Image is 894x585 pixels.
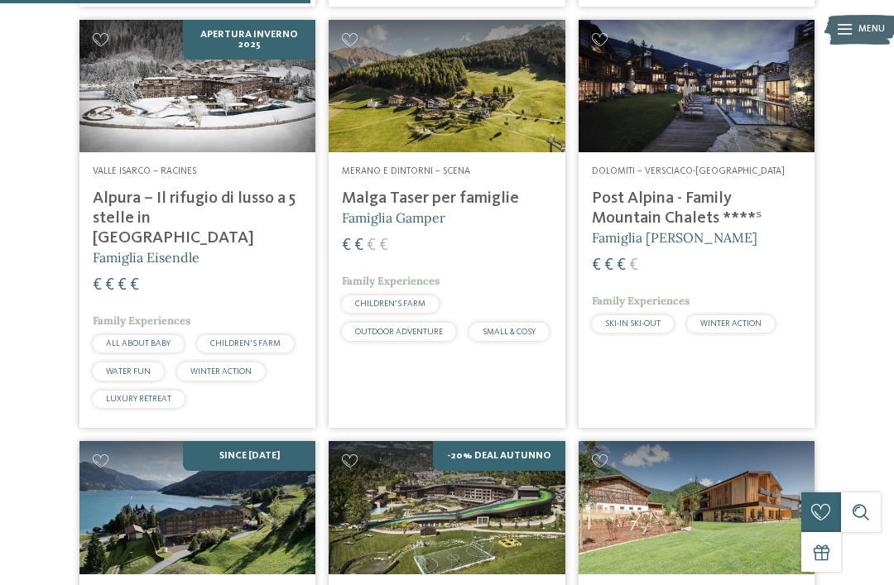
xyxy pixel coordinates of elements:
span: € [342,237,351,254]
a: Cercate un hotel per famiglie? Qui troverete solo i migliori! Dolomiti – Versciaco-[GEOGRAPHIC_DA... [579,20,815,429]
span: € [118,277,127,294]
h4: Alpura – Il rifugio di lusso a 5 stelle in [GEOGRAPHIC_DATA] [93,189,302,248]
img: Cercate un hotel per famiglie? Qui troverete solo i migliori! [329,441,565,573]
span: SMALL & COSY [483,328,536,336]
img: Cercate un hotel per famiglie? Qui troverete solo i migliori! [579,441,815,573]
span: CHILDREN’S FARM [355,300,425,308]
span: Family Experiences [342,274,440,288]
span: ALL ABOUT BABY [106,339,171,348]
span: Dolomiti – Versciaco-[GEOGRAPHIC_DATA] [592,166,785,176]
span: Family Experiences [93,314,190,328]
span: € [604,257,613,274]
span: € [379,237,388,254]
span: € [93,277,102,294]
span: € [367,237,376,254]
span: CHILDREN’S FARM [210,339,281,348]
span: Famiglia Gamper [342,209,445,226]
span: Valle Isarco – Racines [93,166,196,176]
a: Cercate un hotel per famiglie? Qui troverete solo i migliori! Apertura inverno 2025 Valle Isarco ... [79,20,315,429]
span: WATER FUN [106,367,151,376]
span: LUXURY RETREAT [106,395,171,403]
span: € [617,257,626,274]
span: SKI-IN SKI-OUT [605,319,661,328]
img: Cercate un hotel per famiglie? Qui troverete solo i migliori! [79,20,315,152]
span: WINTER ACTION [190,367,252,376]
h4: Post Alpina - Family Mountain Chalets ****ˢ [592,189,801,228]
span: Family Experiences [592,294,690,308]
span: € [629,257,638,274]
img: Cercate un hotel per famiglie? Qui troverete solo i migliori! [79,441,315,573]
span: Famiglia [PERSON_NAME] [592,229,757,246]
span: € [105,277,114,294]
a: Cercate un hotel per famiglie? Qui troverete solo i migliori! Merano e dintorni – Scena Malga Tas... [329,20,565,429]
span: Merano e dintorni – Scena [342,166,470,176]
img: Post Alpina - Family Mountain Chalets ****ˢ [579,20,815,152]
span: € [130,277,139,294]
span: OUTDOOR ADVENTURE [355,328,443,336]
span: € [354,237,363,254]
span: € [592,257,601,274]
span: WINTER ACTION [700,319,762,328]
img: Cercate un hotel per famiglie? Qui troverete solo i migliori! [329,20,565,152]
h4: Malga Taser per famiglie [342,189,551,209]
span: Famiglia Eisendle [93,249,199,266]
